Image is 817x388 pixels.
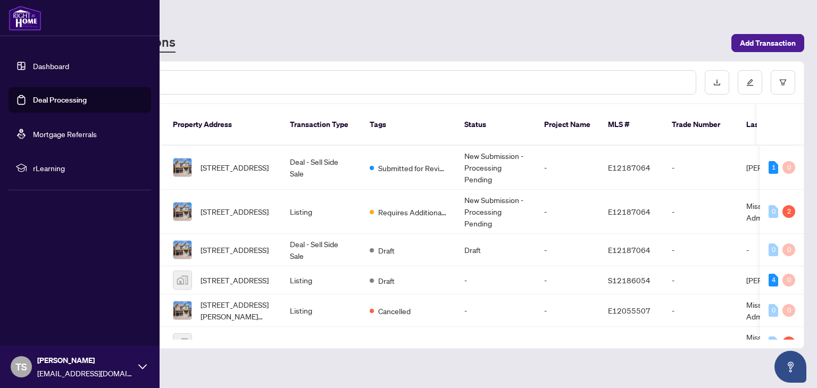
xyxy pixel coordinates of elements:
[201,162,269,173] span: [STREET_ADDRESS]
[608,338,653,348] span: W11977346
[705,70,729,95] button: download
[769,274,778,286] div: 4
[33,129,97,139] a: Mortgage Referrals
[173,334,191,352] img: thumbnail-img
[456,294,536,327] td: -
[173,158,191,176] img: thumbnail-img
[536,190,599,234] td: -
[281,104,361,146] th: Transaction Type
[782,161,795,174] div: 0
[456,327,536,359] td: -
[281,146,361,190] td: Deal - Sell Side Sale
[769,161,778,174] div: 1
[782,304,795,317] div: 0
[378,206,447,218] span: Requires Additional Docs
[456,104,536,146] th: Status
[164,104,281,146] th: Property Address
[782,336,795,349] div: 1
[378,162,447,174] span: Submitted for Review
[599,104,663,146] th: MLS #
[536,294,599,327] td: -
[173,241,191,259] img: thumbnail-img
[536,146,599,190] td: -
[608,275,651,285] span: S12186054
[663,234,738,266] td: -
[456,146,536,190] td: New Submission - Processing Pending
[663,327,738,359] td: -
[37,355,133,366] span: [PERSON_NAME]
[536,234,599,266] td: -
[663,266,738,294] td: -
[779,79,787,86] span: filter
[746,79,754,86] span: edit
[201,337,269,349] span: [STREET_ADDRESS]
[15,359,27,374] span: TS
[456,266,536,294] td: -
[281,266,361,294] td: Listing
[9,5,41,31] img: logo
[173,301,191,319] img: thumbnail-img
[281,234,361,266] td: Deal - Sell Side Sale
[740,35,796,52] span: Add Transaction
[378,244,395,256] span: Draft
[378,275,395,286] span: Draft
[37,367,133,379] span: [EMAIL_ADDRESS][DOMAIN_NAME]
[782,205,795,218] div: 2
[33,162,144,174] span: rLearning
[456,190,536,234] td: New Submission - Processing Pending
[731,34,804,52] button: Add Transaction
[173,271,191,289] img: thumbnail-img
[769,304,778,317] div: 0
[281,327,361,359] td: Listing
[663,190,738,234] td: -
[782,243,795,256] div: 0
[201,299,273,322] span: [STREET_ADDRESS][PERSON_NAME][PERSON_NAME]
[782,274,795,286] div: 0
[536,327,599,359] td: -
[663,294,738,327] td: -
[33,61,69,71] a: Dashboard
[536,266,599,294] td: -
[378,305,411,317] span: Cancelled
[201,274,269,286] span: [STREET_ADDRESS]
[378,338,447,349] span: Requires Additional Docs
[774,351,806,383] button: Open asap
[456,234,536,266] td: Draft
[33,95,87,105] a: Deal Processing
[608,207,651,216] span: E12187064
[663,104,738,146] th: Trade Number
[769,243,778,256] div: 0
[201,206,269,217] span: [STREET_ADDRESS]
[738,70,762,95] button: edit
[713,79,721,86] span: download
[201,244,269,256] span: [STREET_ADDRESS]
[173,203,191,221] img: thumbnail-img
[771,70,795,95] button: filter
[608,306,651,315] span: E12055507
[769,205,778,218] div: 0
[281,190,361,234] td: Listing
[361,104,456,146] th: Tags
[608,163,651,172] span: E12187064
[536,104,599,146] th: Project Name
[281,294,361,327] td: Listing
[608,245,651,255] span: E12187064
[769,336,778,349] div: 0
[663,146,738,190] td: -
